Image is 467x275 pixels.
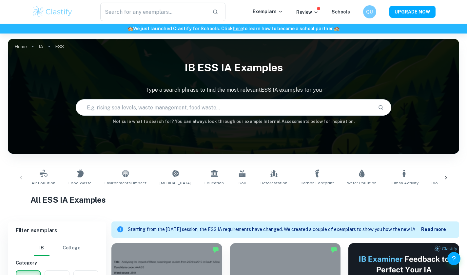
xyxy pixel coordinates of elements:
[375,102,386,113] button: Search
[301,180,334,186] span: Carbon Footprint
[128,226,421,233] p: Starting from the [DATE] session, the ESS IA requirements have changed. We created a couple of ex...
[1,25,466,32] h6: We just launched Clastify for Schools. Click to learn how to become a school partner.
[239,180,246,186] span: Soil
[14,42,27,51] a: Home
[390,180,418,186] span: Human Activity
[204,180,224,186] span: Education
[8,118,459,125] h6: Not sure what to search for? You can always look through our example Internal Assessments below f...
[34,240,80,256] div: Filter type choice
[261,180,287,186] span: Deforestation
[63,240,80,256] button: College
[30,194,437,206] h1: All ESS IA Examples
[8,57,459,78] h1: IB ESS IA examples
[160,180,191,186] span: [MEDICAL_DATA]
[363,5,376,18] button: QU
[76,98,373,117] input: E.g. rising sea levels, waste management, food waste...
[447,252,460,265] button: Help and Feedback
[421,227,446,232] b: Read more
[8,221,106,240] h6: Filter exemplars
[55,43,64,50] p: ESS
[39,42,43,51] a: IA
[432,180,454,186] span: Biodiversity
[100,3,207,21] input: Search for any exemplars...
[8,86,459,94] p: Type a search phrase to find the most relevant ESS IA examples for you
[296,9,319,16] p: Review
[212,246,219,253] img: Marked
[127,26,133,31] span: 🏫
[16,259,98,266] h6: Category
[253,8,283,15] p: Exemplars
[68,180,91,186] span: Food Waste
[34,240,49,256] button: IB
[331,246,337,253] img: Marked
[334,26,340,31] span: 🏫
[233,26,243,31] a: here
[366,8,373,15] h6: QU
[105,180,146,186] span: Environmental Impact
[332,9,350,14] a: Schools
[347,180,377,186] span: Water Pollution
[31,180,55,186] span: Air Pollution
[389,6,436,18] button: UPGRADE NOW
[32,5,73,18] img: Clastify logo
